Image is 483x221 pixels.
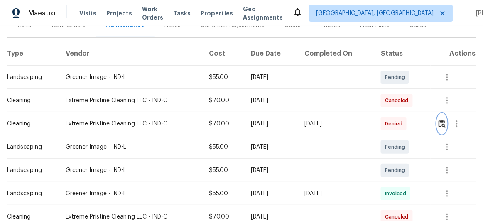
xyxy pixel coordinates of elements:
div: [DATE] [251,166,292,174]
th: Cost [202,42,244,66]
div: [DATE] [305,189,368,198]
div: $70.00 [209,213,238,221]
div: [DATE] [251,120,292,128]
div: Landscaping [7,189,53,198]
div: Extreme Pristine Cleaning LLC - IND-C [66,96,196,105]
div: Cleaning [7,96,53,105]
div: Extreme Pristine Cleaning LLC - IND-C [66,213,196,221]
div: Landscaping [7,143,53,151]
div: $55.00 [209,143,238,151]
img: Review Icon [439,120,446,128]
th: Due Date [244,42,298,66]
span: Geo Assignments [243,5,283,22]
span: Work Orders [142,5,163,22]
div: $70.00 [209,120,238,128]
div: Greener Image - IND-L [66,166,196,174]
th: Completed On [298,42,374,66]
div: Cleaning [7,120,53,128]
span: Tasks [173,10,191,16]
span: Denied [385,120,406,128]
button: Review Icon [437,114,447,134]
span: [GEOGRAPHIC_DATA], [GEOGRAPHIC_DATA] [316,9,434,17]
div: [DATE] [251,143,292,151]
div: [DATE] [251,213,292,221]
div: Greener Image - IND-L [66,143,196,151]
span: Canceled [385,213,412,221]
div: Extreme Pristine Cleaning LLC - IND-C [66,120,196,128]
div: $55.00 [209,189,238,198]
span: Properties [201,9,233,17]
span: Maestro [28,9,56,17]
th: Status [374,42,431,66]
span: Pending [385,166,408,174]
span: Visits [79,9,96,17]
th: Actions [431,42,476,66]
div: $55.00 [209,73,238,81]
div: Landscaping [7,73,53,81]
span: Pending [385,73,408,81]
div: [DATE] [251,189,292,198]
div: Greener Image - IND-L [66,73,196,81]
div: Greener Image - IND-L [66,189,196,198]
div: $55.00 [209,166,238,174]
span: Invoiced [385,189,409,198]
div: [DATE] [305,120,368,128]
div: [DATE] [251,96,292,105]
th: Vendor [59,42,202,66]
span: Projects [106,9,132,17]
div: Cleaning [7,213,53,221]
div: Landscaping [7,166,53,174]
span: Canceled [385,96,412,105]
div: [DATE] [251,73,292,81]
span: Pending [385,143,408,151]
div: $70.00 [209,96,238,105]
th: Type [7,42,59,66]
